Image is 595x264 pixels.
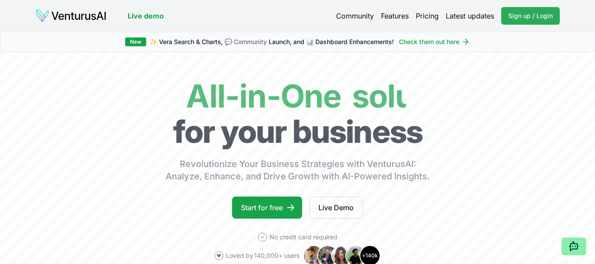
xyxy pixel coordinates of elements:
[125,37,146,46] div: New
[150,37,394,46] span: ✨ Vera Search & Charts, 💬 Launch, and 📊 Dashboard Enhancements!
[501,7,560,25] a: Sign up / Login
[35,9,107,23] img: logo
[309,197,363,219] a: Live Demo
[446,11,494,21] a: Latest updates
[399,37,470,46] a: Check them out here
[508,11,553,20] span: Sign up / Login
[381,11,409,21] a: Features
[416,11,439,21] a: Pricing
[234,38,267,45] a: Community
[232,197,302,219] a: Start for free
[336,11,374,21] a: Community
[128,11,164,21] a: Live demo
